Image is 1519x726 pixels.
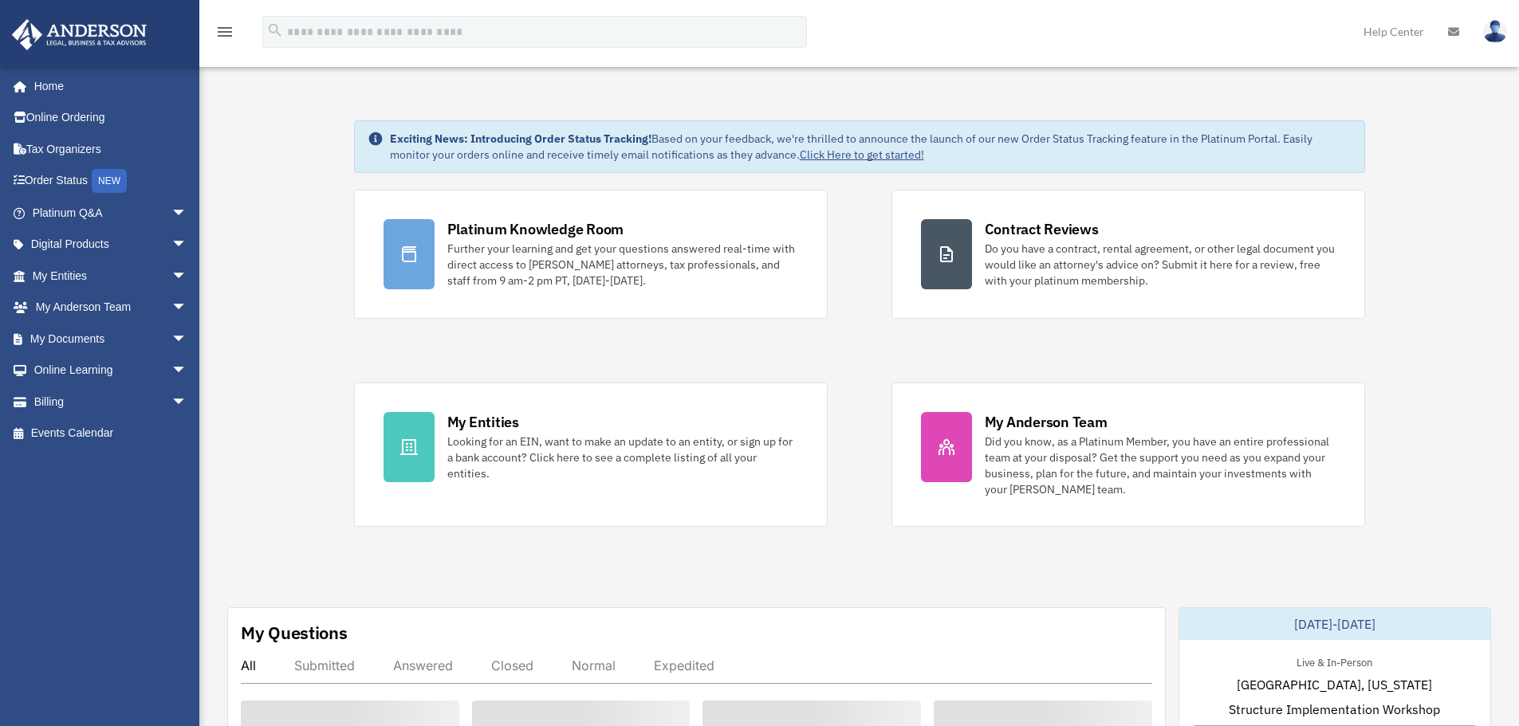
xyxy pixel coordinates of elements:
a: Online Ordering [11,102,211,134]
div: Did you know, as a Platinum Member, you have an entire professional team at your disposal? Get th... [985,434,1336,497]
div: Expedited [654,657,714,673]
div: NEW [92,169,127,193]
a: Platinum Q&Aarrow_drop_down [11,197,211,229]
a: Home [11,70,203,102]
i: search [266,22,284,39]
strong: Exciting News: Introducing Order Status Tracking! [390,131,651,146]
div: Answered [393,657,453,673]
div: My Anderson Team [985,412,1108,432]
a: Digital Productsarrow_drop_down [11,229,211,261]
a: Order StatusNEW [11,165,211,198]
span: arrow_drop_down [171,260,203,292]
img: User Pic [1483,20,1507,43]
a: Contract Reviews Do you have a contract, rental agreement, or other legal document you would like... [891,190,1365,319]
div: Normal [572,657,616,673]
a: My Anderson Team Did you know, as a Platinum Member, you have an entire professional team at your... [891,383,1365,527]
span: Structure Implementation Workshop [1229,700,1440,719]
div: Based on your feedback, we're thrilled to announce the launch of our new Order Status Tracking fe... [390,131,1352,163]
div: Contract Reviews [985,219,1099,239]
div: Closed [491,657,533,673]
a: My Documentsarrow_drop_down [11,323,211,355]
span: [GEOGRAPHIC_DATA], [US_STATE] [1237,675,1432,694]
a: My Entitiesarrow_drop_down [11,260,211,292]
div: My Questions [241,621,348,645]
div: [DATE]-[DATE] [1179,608,1490,640]
i: menu [215,22,234,41]
span: arrow_drop_down [171,355,203,387]
span: arrow_drop_down [171,229,203,261]
a: Online Learningarrow_drop_down [11,355,211,387]
img: Anderson Advisors Platinum Portal [7,19,152,50]
span: arrow_drop_down [171,323,203,355]
a: Billingarrow_drop_down [11,386,211,418]
span: arrow_drop_down [171,292,203,324]
div: My Entities [447,412,519,432]
div: Platinum Knowledge Room [447,219,624,239]
a: menu [215,28,234,41]
div: Do you have a contract, rental agreement, or other legal document you would like an attorney's ad... [985,241,1336,288]
div: Further your learning and get your questions answered real-time with direct access to [PERSON_NAM... [447,241,798,288]
span: arrow_drop_down [171,386,203,418]
a: Tax Organizers [11,133,211,165]
div: Looking for an EIN, want to make an update to an entity, or sign up for a bank account? Click her... [447,434,798,481]
a: My Entities Looking for an EIN, want to make an update to an entity, or sign up for a bank accoun... [354,383,828,527]
span: arrow_drop_down [171,197,203,230]
a: Platinum Knowledge Room Further your learning and get your questions answered real-time with dire... [354,190,828,319]
a: My Anderson Teamarrow_drop_down [11,292,211,324]
div: Submitted [294,657,355,673]
a: Click Here to get started! [800,147,924,162]
div: Live & In-Person [1284,653,1385,669]
div: All [241,657,256,673]
a: Events Calendar [11,418,211,449]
